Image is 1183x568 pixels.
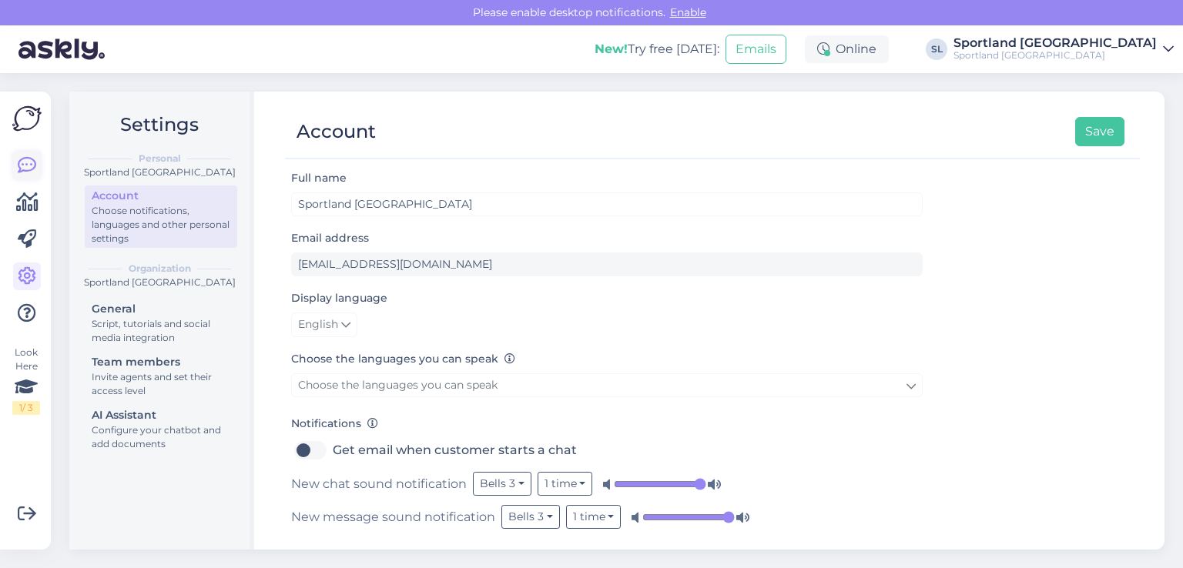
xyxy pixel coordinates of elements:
label: Full name [291,170,347,186]
div: Sportland [GEOGRAPHIC_DATA] [82,165,237,179]
a: AI AssistantConfigure your chatbot and add documents [85,405,237,453]
a: AccountChoose notifications, languages and other personal settings [85,185,237,248]
div: Online [805,35,889,63]
div: Team members [92,354,230,370]
a: Sportland [GEOGRAPHIC_DATA]Sportland [GEOGRAPHIC_DATA] [953,37,1174,62]
b: Personal [139,152,181,165]
div: Account [297,117,376,146]
div: Choose notifications, languages and other personal settings [92,204,230,246]
img: Askly Logo [12,104,42,133]
a: Team membersInvite agents and set their access level [85,352,237,400]
div: AI Assistant [92,407,230,423]
label: Get email when customer starts a chat [333,438,577,463]
span: Enable [665,5,711,19]
div: Configure your chatbot and add documents [92,423,230,451]
label: Display language [291,290,387,306]
div: SL [926,38,947,60]
input: Enter name [291,192,923,216]
div: Sportland [GEOGRAPHIC_DATA] [953,37,1157,49]
div: Try free [DATE]: [595,40,719,58]
a: Choose the languages you can speak [291,373,923,397]
button: Bells 3 [473,472,531,496]
label: Notifications [291,416,378,432]
div: General [92,301,230,317]
b: Organization [129,262,191,276]
div: New message sound notification [291,505,923,529]
label: Email address [291,230,369,246]
button: 1 time [538,472,593,496]
span: Choose the languages you can speak [298,378,498,392]
button: Save [1075,117,1124,146]
button: 1 time [566,505,622,529]
button: Emails [726,35,786,64]
h2: Settings [82,110,237,139]
a: English [291,312,357,337]
div: New chat sound notification [291,472,923,496]
a: GeneralScript, tutorials and social media integration [85,299,237,347]
div: Sportland [GEOGRAPHIC_DATA] [82,276,237,289]
div: 1 / 3 [12,401,40,415]
div: Account [92,188,230,204]
label: Choose the languages you can speak [291,351,515,367]
div: Look Here [12,346,40,415]
div: Invite agents and set their access level [92,370,230,398]
div: Sportland [GEOGRAPHIC_DATA] [953,49,1157,62]
b: New! [595,42,628,56]
span: English [298,316,338,333]
input: Enter email [291,252,923,276]
div: Script, tutorials and social media integration [92,317,230,345]
button: Bells 3 [501,505,560,529]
